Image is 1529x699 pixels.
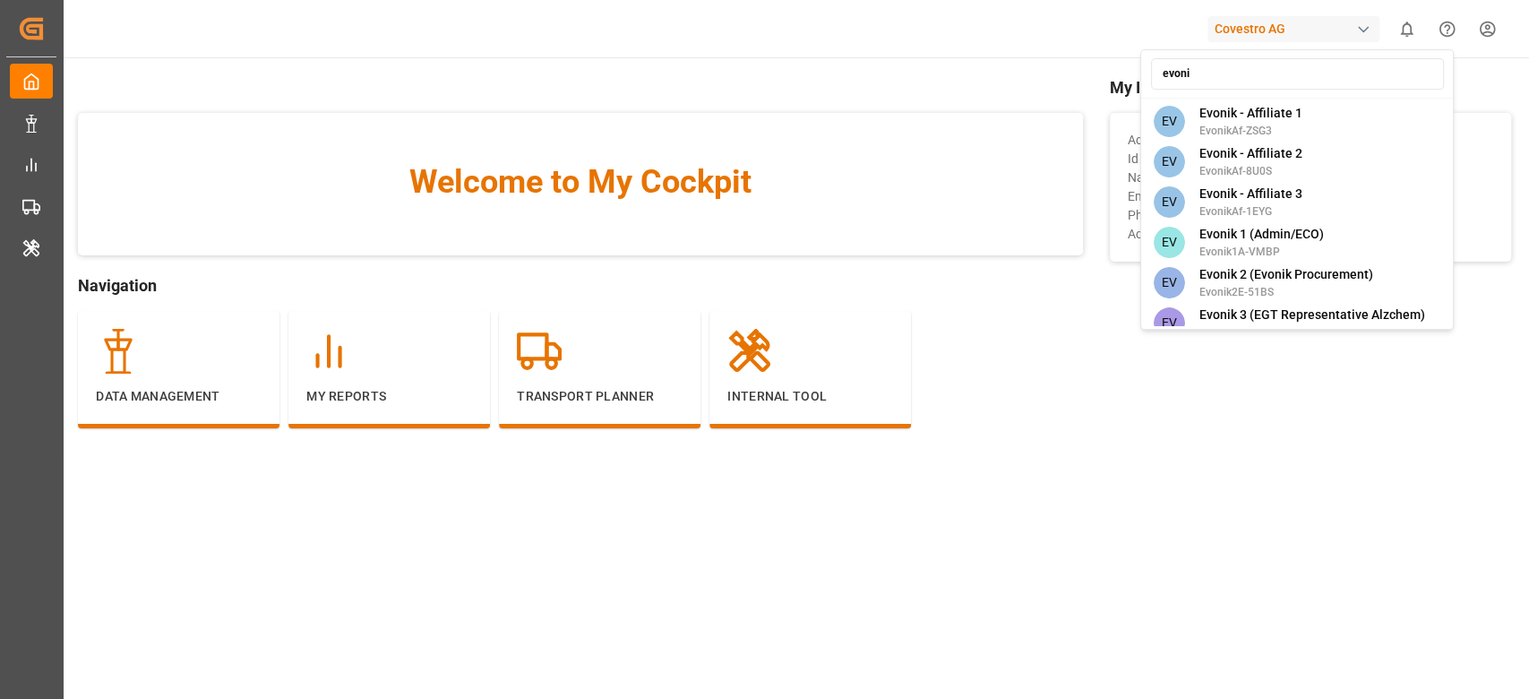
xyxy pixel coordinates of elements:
[1198,265,1372,284] span: Evonik 2 (Evonik Procurement)
[1153,227,1184,258] span: EV
[1198,144,1301,163] span: Evonik - Affiliate 2
[1198,324,1424,341] span: Evonik3E-CDQI
[1198,244,1323,260] span: Evonik1A-VMBP
[1153,106,1184,137] span: EV
[1198,185,1301,203] span: Evonik - Affiliate 3
[1153,267,1184,298] span: EV
[1198,163,1301,179] span: EvonikAf-8U0S
[1198,104,1301,123] span: Evonik - Affiliate 1
[1150,58,1443,90] input: Search an account...
[1198,284,1372,300] span: Evonik2E-51BS
[1198,203,1301,220] span: EvonikAf-1EYG
[1153,186,1184,218] span: EV
[1198,306,1424,324] span: Evonik 3 (EGT Representative Alzchem)
[1153,307,1184,339] span: EV
[1153,146,1184,177] span: EV
[1198,123,1301,139] span: EvonikAf-ZSG3
[1198,225,1323,244] span: Evonik 1 (Admin/ECO)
